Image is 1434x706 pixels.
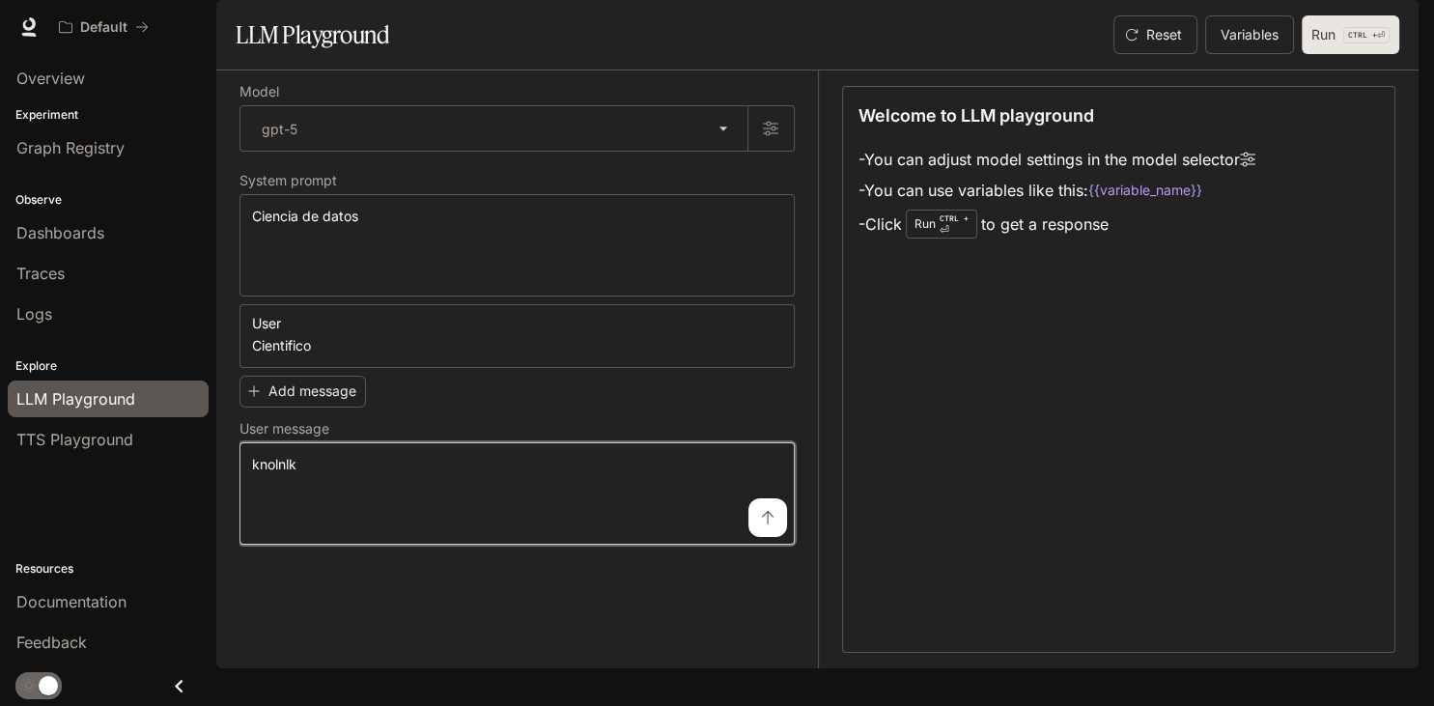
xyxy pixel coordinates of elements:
[858,175,1255,206] li: - You can use variables like this:
[1113,15,1197,54] button: Reset
[940,212,969,236] p: ⏎
[858,206,1255,242] li: - Click to get a response
[1302,15,1399,54] button: RunCTRL +⏎
[262,119,297,139] p: gpt-5
[239,422,329,436] p: User message
[240,106,747,151] div: gpt-5
[858,102,1094,128] p: Welcome to LLM playground
[236,15,389,54] h1: LLM Playground
[239,174,337,187] p: System prompt
[1348,29,1377,41] p: CTRL +
[1343,27,1390,43] p: ⏎
[1088,181,1202,200] code: {{variable_name}}
[239,376,366,408] button: Add message
[239,85,279,99] p: Model
[858,144,1255,175] li: - You can adjust model settings in the model selector
[80,19,127,36] p: Default
[940,212,969,224] p: CTRL +
[50,8,157,46] button: All workspaces
[906,210,977,239] div: Run
[247,308,305,339] button: User
[1205,15,1294,54] button: Variables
